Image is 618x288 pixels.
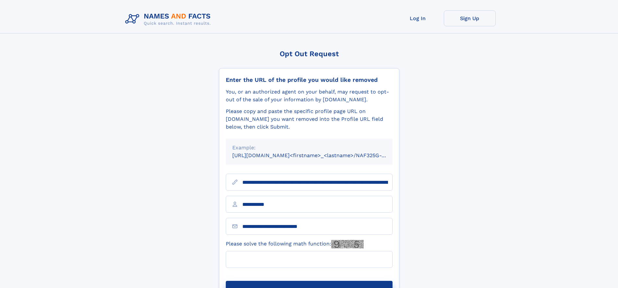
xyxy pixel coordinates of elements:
[232,152,405,158] small: [URL][DOMAIN_NAME]<firstname>_<lastname>/NAF325G-xxxxxxxx
[392,10,444,26] a: Log In
[226,107,393,131] div: Please copy and paste the specific profile page URL on [DOMAIN_NAME] you want removed into the Pr...
[226,88,393,104] div: You, or an authorized agent on your behalf, may request to opt-out of the sale of your informatio...
[123,10,216,28] img: Logo Names and Facts
[226,240,364,248] label: Please solve the following math function:
[444,10,496,26] a: Sign Up
[219,50,399,58] div: Opt Out Request
[226,76,393,83] div: Enter the URL of the profile you would like removed
[232,144,386,152] div: Example:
